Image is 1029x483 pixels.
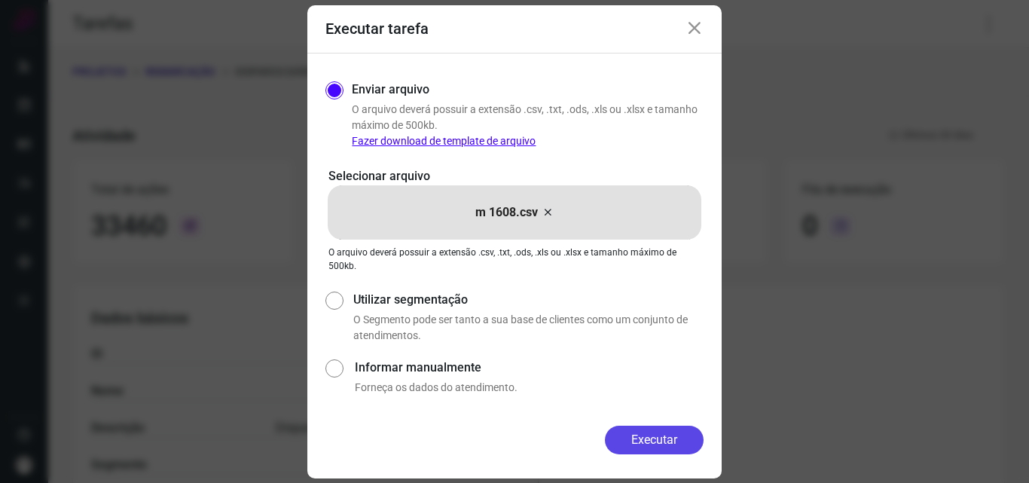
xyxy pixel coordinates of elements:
p: O arquivo deverá possuir a extensão .csv, .txt, .ods, .xls ou .xlsx e tamanho máximo de 500kb. [352,102,704,149]
label: Utilizar segmentação [353,291,704,309]
p: Forneça os dados do atendimento. [355,380,704,396]
a: Fazer download de template de arquivo [352,135,536,147]
p: m 1608.csv [475,203,538,222]
label: Enviar arquivo [352,81,429,99]
p: Selecionar arquivo [328,167,701,185]
button: Executar [605,426,704,454]
label: Informar manualmente [355,359,704,377]
h3: Executar tarefa [325,20,429,38]
p: O Segmento pode ser tanto a sua base de clientes como um conjunto de atendimentos. [353,312,704,344]
p: O arquivo deverá possuir a extensão .csv, .txt, .ods, .xls ou .xlsx e tamanho máximo de 500kb. [328,246,701,273]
